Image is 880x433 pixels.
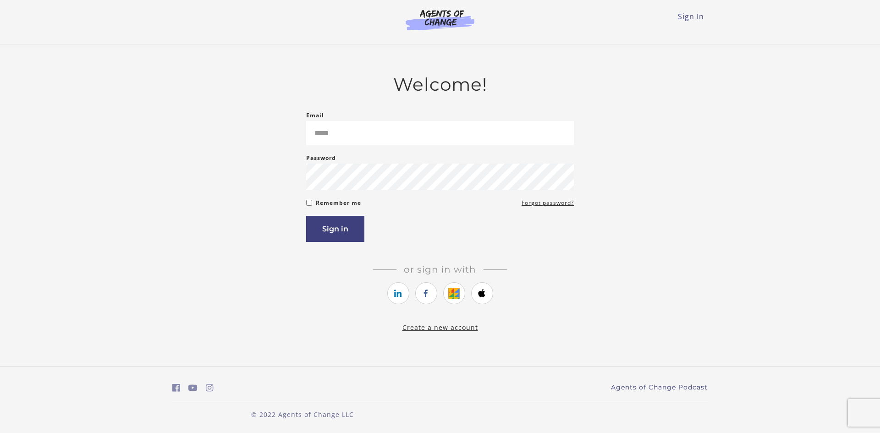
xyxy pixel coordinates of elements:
[316,197,361,208] label: Remember me
[206,384,214,392] i: https://www.instagram.com/agentsofchangeprep/ (Open in a new window)
[306,110,324,121] label: Email
[522,197,574,208] a: Forgot password?
[471,282,493,304] a: https://courses.thinkific.com/users/auth/apple?ss%5Breferral%5D=&ss%5Buser_return_to%5D=&ss%5Bvis...
[415,282,437,304] a: https://courses.thinkific.com/users/auth/facebook?ss%5Breferral%5D=&ss%5Buser_return_to%5D=&ss%5B...
[306,153,336,164] label: Password
[306,216,364,242] button: Sign in
[443,282,465,304] a: https://courses.thinkific.com/users/auth/google?ss%5Breferral%5D=&ss%5Buser_return_to%5D=&ss%5Bvi...
[402,323,478,332] a: Create a new account
[172,410,433,419] p: © 2022 Agents of Change LLC
[188,381,198,395] a: https://www.youtube.com/c/AgentsofChangeTestPrepbyMeaganMitchell (Open in a new window)
[611,383,708,392] a: Agents of Change Podcast
[396,264,484,275] span: Or sign in with
[188,384,198,392] i: https://www.youtube.com/c/AgentsofChangeTestPrepbyMeaganMitchell (Open in a new window)
[396,9,484,30] img: Agents of Change Logo
[206,381,214,395] a: https://www.instagram.com/agentsofchangeprep/ (Open in a new window)
[306,74,574,95] h2: Welcome!
[387,282,409,304] a: https://courses.thinkific.com/users/auth/linkedin?ss%5Breferral%5D=&ss%5Buser_return_to%5D=&ss%5B...
[678,11,704,22] a: Sign In
[172,384,180,392] i: https://www.facebook.com/groups/aswbtestprep (Open in a new window)
[172,381,180,395] a: https://www.facebook.com/groups/aswbtestprep (Open in a new window)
